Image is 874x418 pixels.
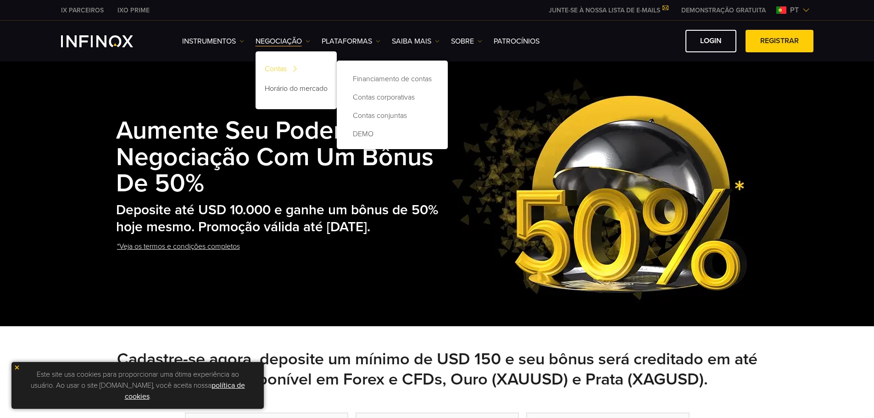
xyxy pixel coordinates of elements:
[256,61,337,80] a: Contas
[392,36,440,47] a: Saiba mais
[116,116,434,199] strong: Aumente seu poder de negociação com um bônus de 50%
[182,36,244,47] a: Instrumentos
[494,36,540,47] a: Patrocínios
[451,36,482,47] a: SOBRE
[674,6,773,15] a: INFINOX MENU
[116,349,758,390] h2: Cadastre-se agora, deposite um mínimo de USD 150 e seu bônus será creditado em até 1 dia útil. Di...
[61,35,155,47] a: INFINOX Logo
[346,125,439,143] a: DEMO
[685,30,736,52] a: Login
[111,6,156,15] a: INFINOX
[256,80,337,100] a: Horário do mercado
[746,30,813,52] a: Registrar
[256,36,310,47] a: NEGOCIAÇÃO
[54,6,111,15] a: INFINOX
[116,235,241,258] a: *Veja os termos e condições completos
[116,202,443,235] h2: Deposite até USD 10.000 e ganhe um bônus de 50% hoje mesmo. Promoção válida até [DATE].
[16,367,259,404] p: Este site usa cookies para proporcionar uma ótima experiência ao usuário. Ao usar o site [DOMAIN_...
[14,364,20,371] img: yellow close icon
[786,5,802,16] span: pt
[542,6,674,14] a: JUNTE-SE À NOSSA LISTA DE E-MAILS
[322,36,380,47] a: PLATAFORMAS
[346,106,439,125] a: Contas conjuntas
[346,70,439,88] a: Financiamento de contas
[346,88,439,106] a: Contas corporativas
